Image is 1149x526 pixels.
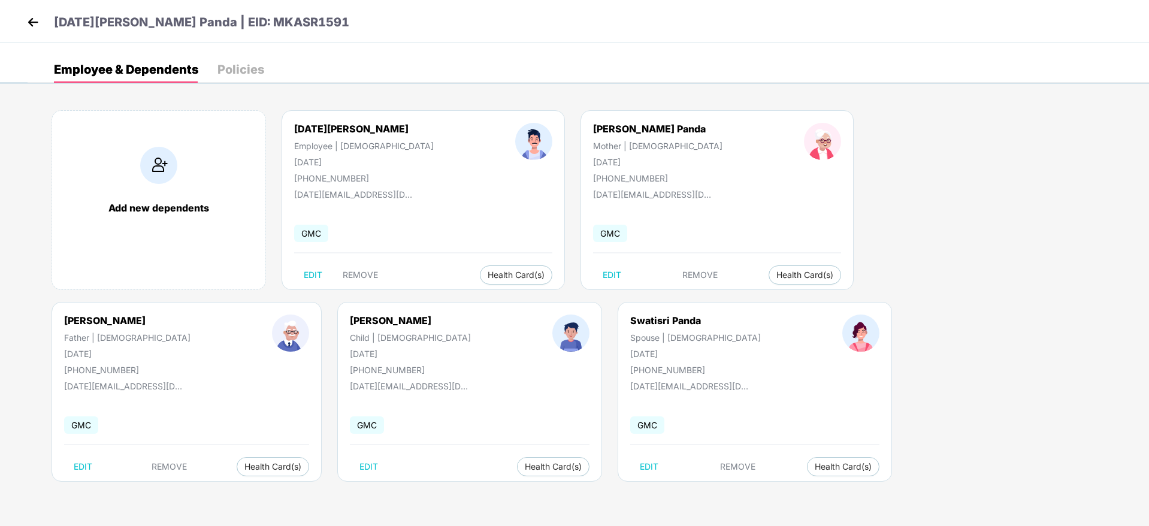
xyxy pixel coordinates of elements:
div: [DATE][EMAIL_ADDRESS][DOMAIN_NAME] [630,381,750,391]
div: [DATE][EMAIL_ADDRESS][DOMAIN_NAME] [64,381,184,391]
div: [PHONE_NUMBER] [64,365,191,375]
div: [DATE] [64,349,191,359]
div: [DATE] [294,157,434,167]
span: REMOVE [720,462,755,471]
img: addIcon [140,147,177,184]
div: Swatisri Panda [630,315,761,327]
button: EDIT [350,457,388,476]
button: REMOVE [333,265,388,285]
p: [DATE][PERSON_NAME] Panda | EID: MKASR1591 [54,13,349,32]
button: EDIT [294,265,332,285]
div: Policies [217,64,264,75]
div: [PHONE_NUMBER] [294,173,434,183]
span: Health Card(s) [525,464,582,470]
button: EDIT [64,457,102,476]
button: Health Card(s) [480,265,552,285]
div: Child | [DEMOGRAPHIC_DATA] [350,332,471,343]
button: Health Card(s) [807,457,879,476]
div: [DATE][PERSON_NAME] [294,123,434,135]
img: profileImage [804,123,841,160]
span: REMOVE [343,270,378,280]
div: Employee | [DEMOGRAPHIC_DATA] [294,141,434,151]
div: [DATE] [593,157,722,167]
div: Employee & Dependents [54,64,198,75]
button: Health Card(s) [237,457,309,476]
span: EDIT [640,462,658,471]
div: [PERSON_NAME] Panda [593,123,722,135]
div: [PERSON_NAME] [350,315,471,327]
div: [DATE] [630,349,761,359]
span: REMOVE [152,462,187,471]
span: GMC [593,225,627,242]
div: [PHONE_NUMBER] [593,173,722,183]
div: [PERSON_NAME] [64,315,191,327]
span: GMC [350,416,384,434]
div: [DATE] [350,349,471,359]
div: Father | [DEMOGRAPHIC_DATA] [64,332,191,343]
div: Add new dependents [64,202,253,214]
span: Health Card(s) [244,464,301,470]
button: Health Card(s) [769,265,841,285]
button: EDIT [630,457,668,476]
span: Health Card(s) [776,272,833,278]
span: Health Card(s) [488,272,545,278]
div: [PHONE_NUMBER] [630,365,761,375]
span: EDIT [359,462,378,471]
img: profileImage [272,315,309,352]
button: REMOVE [673,265,727,285]
div: Spouse | [DEMOGRAPHIC_DATA] [630,332,761,343]
div: Mother | [DEMOGRAPHIC_DATA] [593,141,722,151]
img: profileImage [842,315,879,352]
div: [DATE][EMAIL_ADDRESS][DOMAIN_NAME] [593,189,713,199]
button: Health Card(s) [517,457,589,476]
span: EDIT [74,462,92,471]
img: back [24,13,42,31]
img: profileImage [515,123,552,160]
span: Health Card(s) [815,464,872,470]
div: [DATE][EMAIL_ADDRESS][DOMAIN_NAME] [294,189,414,199]
button: REMOVE [142,457,196,476]
span: GMC [64,416,98,434]
div: [PHONE_NUMBER] [350,365,471,375]
span: EDIT [304,270,322,280]
button: EDIT [593,265,631,285]
img: profileImage [552,315,589,352]
span: REMOVE [682,270,718,280]
button: REMOVE [710,457,765,476]
span: EDIT [603,270,621,280]
span: GMC [294,225,328,242]
span: GMC [630,416,664,434]
div: [DATE][EMAIL_ADDRESS][DOMAIN_NAME] [350,381,470,391]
